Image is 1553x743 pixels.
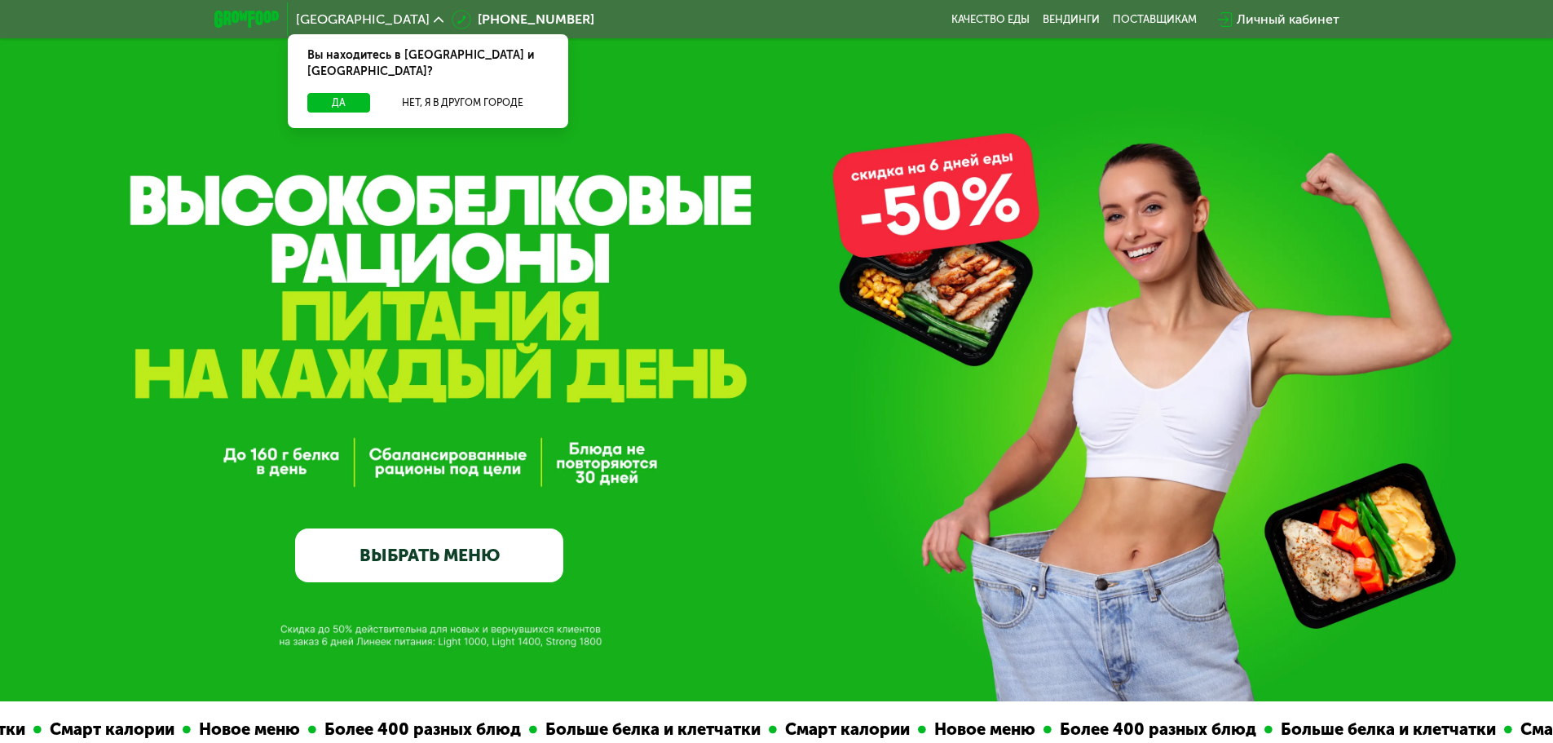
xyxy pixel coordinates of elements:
[254,717,466,742] div: Более 400 разных блюд
[863,717,981,742] div: Новое меню
[377,93,549,113] button: Нет, я в другом городе
[951,13,1030,26] a: Качество еды
[307,93,370,113] button: Да
[714,717,855,742] div: Смарт калории
[296,13,430,26] span: [GEOGRAPHIC_DATA]
[295,529,563,582] a: ВЫБРАТЬ МЕНЮ
[1043,13,1100,26] a: Вендинги
[1237,10,1339,29] div: Личный кабинет
[474,717,706,742] div: Больше белка и клетчатки
[288,34,568,93] div: Вы находитесь в [GEOGRAPHIC_DATA] и [GEOGRAPHIC_DATA]?
[1210,717,1441,742] div: Больше белка и клетчатки
[128,717,245,742] div: Новое меню
[989,717,1202,742] div: Более 400 разных блюд
[1113,13,1197,26] div: поставщикам
[452,10,594,29] a: [PHONE_NUMBER]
